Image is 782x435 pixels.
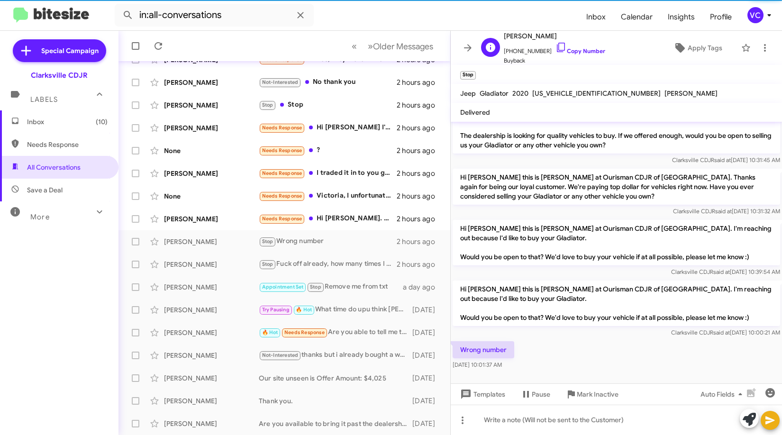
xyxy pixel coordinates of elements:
span: All Conversations [27,163,81,172]
div: Are you able to tell me the final cost of this vehicle, including all additional fees and taxes? [259,327,412,338]
button: Apply Tags [659,39,737,56]
span: Needs Response [262,193,302,199]
div: [DATE] [412,328,443,337]
span: Labels [30,95,58,104]
span: 🔥 Hot [262,329,278,335]
div: 2 hours ago [397,146,443,155]
span: said at [714,156,731,163]
span: Apply Tags [688,39,722,56]
span: Stop [262,261,273,267]
div: [PERSON_NAME] [164,305,259,315]
span: [PERSON_NAME] [664,89,718,98]
a: Copy Number [555,47,605,54]
span: said at [715,208,732,215]
div: What time do upu think [PERSON_NAME] will arrive [259,304,412,315]
button: Previous [346,36,363,56]
span: Buyback [504,56,605,65]
div: [DATE] [412,305,443,315]
div: 2 hours ago [397,100,443,110]
div: thanks but i already bought a white 2025 jeep sahara at another dealer [259,350,412,361]
span: Clarksville CDJR [DATE] 10:00:21 AM [671,329,780,336]
div: Hi [PERSON_NAME] I'm not thinking to sell it but but you have any numbers on mind? [259,122,397,133]
span: (10) [96,117,108,127]
span: [DATE] 10:01:37 AM [453,361,502,368]
a: Inbox [579,3,613,31]
span: Auto Fields [700,386,746,403]
div: [PERSON_NAME] [164,328,259,337]
span: » [368,40,373,52]
span: Clarksville CDJR [DATE] 10:31:32 AM [673,208,780,215]
div: [PERSON_NAME] [164,123,259,133]
div: [DATE] [412,351,443,360]
button: Pause [513,386,558,403]
div: a day ago [403,282,443,292]
span: « [352,40,357,52]
p: Wrong number [453,341,514,358]
p: Hi [PERSON_NAME] this is [PERSON_NAME] at Ourisman CDJR of [GEOGRAPHIC_DATA]. I'm reaching out be... [453,220,780,265]
span: Special Campaign [41,46,99,55]
span: said at [713,329,730,336]
span: Needs Response [284,329,325,335]
div: Are you available to bring it past the dealership? [259,419,412,428]
p: Hi [PERSON_NAME] this is [PERSON_NAME] at Ourisman CDJR of [GEOGRAPHIC_DATA]. Thanks again for be... [453,169,780,205]
div: 2 hours ago [397,214,443,224]
div: 2 hours ago [397,169,443,178]
span: Needs Response [262,125,302,131]
div: Remove me from txt [259,281,403,292]
span: Not-Interested [262,79,299,85]
div: 2 hours ago [397,191,443,201]
p: Hi [PERSON_NAME] this is [PERSON_NAME], General Manager at Ourisman CDJR of [GEOGRAPHIC_DATA]. Th... [453,99,780,154]
span: 2020 [512,89,528,98]
p: Hi [PERSON_NAME] this is [PERSON_NAME] at Ourisman CDJR of [GEOGRAPHIC_DATA]. I'm reaching out be... [453,281,780,326]
div: None [164,191,259,201]
div: I traded it in to you guys in [DATE]. [259,168,397,179]
button: Templates [451,386,513,403]
div: [DATE] [412,419,443,428]
div: No thank you [259,77,397,88]
div: 2 hours ago [397,260,443,269]
span: Insights [660,3,702,31]
span: Needs Response [262,147,302,154]
div: [PERSON_NAME] [164,419,259,428]
div: [PERSON_NAME] [164,282,259,292]
div: ? [259,145,397,156]
div: [PERSON_NAME] [164,169,259,178]
div: Stop [259,100,397,110]
span: Clarksville CDJR [DATE] 10:39:54 AM [671,268,780,275]
span: Jeep [460,89,476,98]
div: [PERSON_NAME] [164,373,259,383]
div: [PERSON_NAME] [164,351,259,360]
button: Auto Fields [693,386,754,403]
span: Appointment Set [262,284,304,290]
span: More [30,213,50,221]
div: Thank you. [259,396,412,406]
span: Stop [262,238,273,245]
span: Try Pausing [262,307,290,313]
div: 2 hours ago [397,237,443,246]
span: Clarksville CDJR [DATE] 10:31:45 AM [672,156,780,163]
div: [PERSON_NAME] [164,396,259,406]
div: VC [747,7,764,23]
button: VC [739,7,772,23]
div: [PERSON_NAME] [164,260,259,269]
button: Next [362,36,439,56]
a: Calendar [613,3,660,31]
span: Pause [532,386,550,403]
span: Gladiator [480,89,509,98]
span: [US_VEHICLE_IDENTIFICATION_NUMBER] [532,89,661,98]
span: said at [713,268,730,275]
div: Our site unseen is Offer Amount: $4,025 [259,373,412,383]
a: Special Campaign [13,39,106,62]
span: Needs Response [262,170,302,176]
span: [PERSON_NAME] [504,30,605,42]
span: Needs Response [27,140,108,149]
span: Mark Inactive [577,386,618,403]
span: Profile [702,3,739,31]
span: Inbox [27,117,108,127]
div: 2 hours ago [397,78,443,87]
div: [PERSON_NAME] [164,237,259,246]
span: Older Messages [373,41,433,52]
small: Stop [460,71,476,80]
